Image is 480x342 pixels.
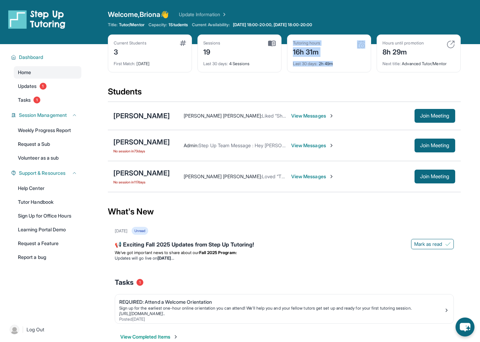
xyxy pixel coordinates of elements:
[114,61,136,66] span: First Match :
[357,40,365,49] img: card
[40,83,47,90] span: 1
[115,228,127,234] div: [DATE]
[27,326,44,333] span: Log Out
[114,46,146,57] div: 3
[16,54,77,61] button: Dashboard
[18,69,31,76] span: Home
[220,11,227,18] img: Chevron Right
[420,114,450,118] span: Join Meeting
[262,173,322,179] span: Loved “Thank you, you too”
[203,46,221,57] div: 19
[233,22,313,28] span: [DATE] 18:00-20:00, [DATE] 18:00-20:00
[184,113,262,119] span: [PERSON_NAME] [PERSON_NAME] :
[115,240,454,250] div: 📢 Exciting Fall 2025 Updates from Step Up Tutoring!
[108,197,461,227] div: What's New
[115,294,453,323] a: REQUIRED: Attend a Welcome OrientationSign up for the earliest one-hour online orientation you ca...
[291,112,334,119] span: View Messages
[268,40,276,47] img: card
[14,94,81,106] a: Tasks1
[168,22,188,28] span: 1 Students
[411,239,454,249] button: Mark as read
[136,279,143,286] span: 1
[10,325,19,334] img: user-img
[115,255,454,261] li: Updates will go live on
[382,46,424,57] div: 8h 29m
[382,40,424,46] div: Hours until promotion
[108,10,169,19] span: Welcome, Briona 👋
[19,112,67,119] span: Session Management
[382,57,455,67] div: Advanced Tutor/Mentor
[415,109,455,123] button: Join Meeting
[14,80,81,92] a: Updates1
[14,251,81,263] a: Report a bug
[203,57,276,67] div: 4 Sessions
[8,10,65,29] img: logo
[232,22,314,28] a: [DATE] 18:00-20:00, [DATE] 18:00-20:00
[456,318,474,336] button: chat-button
[179,11,227,18] a: Update Information
[113,148,170,154] span: No session in 73 days
[14,223,81,236] a: Learning Portal Demo
[16,112,77,119] button: Session Management
[329,174,334,179] img: Chevron-Right
[199,250,237,255] strong: Fall 2025 Program:
[291,142,334,149] span: View Messages
[115,250,199,255] span: We’ve got important news to share about our
[114,40,146,46] div: Current Students
[180,40,186,46] img: card
[14,182,81,194] a: Help Center
[108,86,461,101] div: Students
[14,66,81,79] a: Home
[119,316,444,322] div: Posted [DATE]
[132,227,148,235] div: Unread
[108,22,118,28] span: Title:
[120,333,178,340] button: View Completed Items
[113,179,170,185] span: No session in 117 days
[119,22,144,28] span: Tutor/Mentor
[447,40,455,49] img: card
[113,137,170,147] div: [PERSON_NAME]
[113,168,170,178] div: [PERSON_NAME]
[113,111,170,121] div: [PERSON_NAME]
[14,237,81,250] a: Request a Feature
[329,143,334,148] img: Chevron-Right
[293,61,318,66] span: Last 30 days :
[414,241,442,248] span: Mark as read
[203,40,221,46] div: Sessions
[14,210,81,222] a: Sign Up for Office Hours
[415,139,455,152] button: Join Meeting
[7,322,81,337] a: |Log Out
[16,170,77,177] button: Support & Resources
[293,46,320,57] div: 16h 31m
[19,54,43,61] span: Dashboard
[192,22,230,28] span: Current Availability:
[115,278,134,287] span: Tasks
[14,196,81,208] a: Tutor Handbook
[157,255,174,261] strong: [DATE]
[33,97,40,103] span: 1
[203,61,228,66] span: Last 30 days :
[14,124,81,137] a: Weekly Progress Report
[420,174,450,179] span: Join Meeting
[119,311,165,316] a: [URL][DOMAIN_NAME]..
[262,113,351,119] span: Liked “She's connecting if is not too late”
[14,138,81,150] a: Request a Sub
[184,173,262,179] span: [PERSON_NAME] [PERSON_NAME] :
[291,173,334,180] span: View Messages
[18,83,37,90] span: Updates
[22,325,24,334] span: |
[18,97,31,103] span: Tasks
[415,170,455,183] button: Join Meeting
[382,61,401,66] span: Next title :
[329,113,334,119] img: Chevron-Right
[293,40,320,46] div: Tutoring hours
[149,22,167,28] span: Capacity:
[293,57,365,67] div: 2h 49m
[420,143,450,148] span: Join Meeting
[119,305,444,311] div: Sign up for the earliest one-hour online orientation you can attend! We’ll help you and your fell...
[445,241,451,247] img: Mark as read
[14,152,81,164] a: Volunteer as a sub
[184,142,198,148] span: Admin :
[119,299,444,305] div: REQUIRED: Attend a Welcome Orientation
[114,57,186,67] div: [DATE]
